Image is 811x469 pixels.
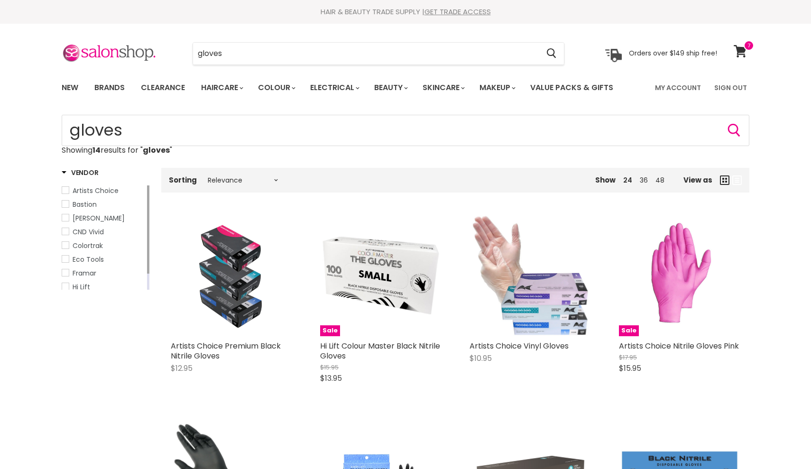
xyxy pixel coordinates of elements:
[470,215,590,336] img: Artists Choice Vinyl Gloves
[619,363,641,374] span: $15.95
[178,215,285,336] img: Artists Choice Premium Black Nitrile Gloves
[73,268,96,278] span: Framar
[303,78,365,98] a: Electrical
[62,213,145,223] a: Caron
[62,146,749,155] p: Showing results for " "
[320,363,339,372] span: $15.95
[73,213,125,223] span: [PERSON_NAME]
[367,78,414,98] a: Beauty
[62,240,145,251] a: Colortrak
[649,78,707,98] a: My Account
[595,175,616,185] span: Show
[62,168,98,177] h3: Vendor
[73,200,97,209] span: Bastion
[62,199,145,210] a: Bastion
[73,255,104,264] span: Eco Tools
[193,43,539,64] input: Search
[143,145,170,156] strong: gloves
[134,78,192,98] a: Clearance
[683,176,712,184] span: View as
[194,78,249,98] a: Haircare
[62,227,145,237] a: CND Vivid
[424,7,491,17] a: GET TRADE ACCESS
[640,175,648,185] a: 36
[62,115,749,146] form: Product
[92,145,101,156] strong: 14
[415,78,470,98] a: Skincare
[629,49,717,57] p: Orders over $149 ship free!
[169,176,197,184] label: Sorting
[619,215,740,336] a: Artists Choice Nitrile Gloves PinkSale
[320,325,340,336] span: Sale
[619,340,739,351] a: Artists Choice Nitrile Gloves Pink
[171,215,292,336] a: Artists Choice Premium Black Nitrile Gloves
[470,340,569,351] a: Artists Choice Vinyl Gloves
[320,340,440,361] a: Hi Lift Colour Master Black Nitrile Gloves
[171,340,281,361] a: Artists Choice Premium Black Nitrile Gloves
[470,353,492,364] span: $10.95
[539,43,564,64] button: Search
[62,254,145,265] a: Eco Tools
[623,175,632,185] a: 24
[619,353,637,362] span: $17.95
[619,325,639,336] span: Sale
[73,241,103,250] span: Colortrak
[73,227,104,237] span: CND Vivid
[320,373,342,384] span: $13.95
[320,215,441,336] a: Hi Lift Colour Master Black Nitrile GlovesSale
[62,268,145,278] a: Framar
[727,123,742,138] button: Search
[55,74,635,101] ul: Main menu
[642,215,716,336] img: Artists Choice Nitrile Gloves Pink
[62,115,749,146] input: Search
[472,78,521,98] a: Makeup
[73,282,90,292] span: Hi Lift
[62,282,145,292] a: Hi Lift
[55,78,85,98] a: New
[655,175,664,185] a: 48
[523,78,620,98] a: Value Packs & Gifts
[193,42,564,65] form: Product
[87,78,132,98] a: Brands
[73,186,119,195] span: Artists Choice
[709,78,753,98] a: Sign Out
[171,363,193,374] span: $12.95
[251,78,301,98] a: Colour
[62,185,145,196] a: Artists Choice
[50,7,761,17] div: HAIR & BEAUTY TRADE SUPPLY |
[50,74,761,101] nav: Main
